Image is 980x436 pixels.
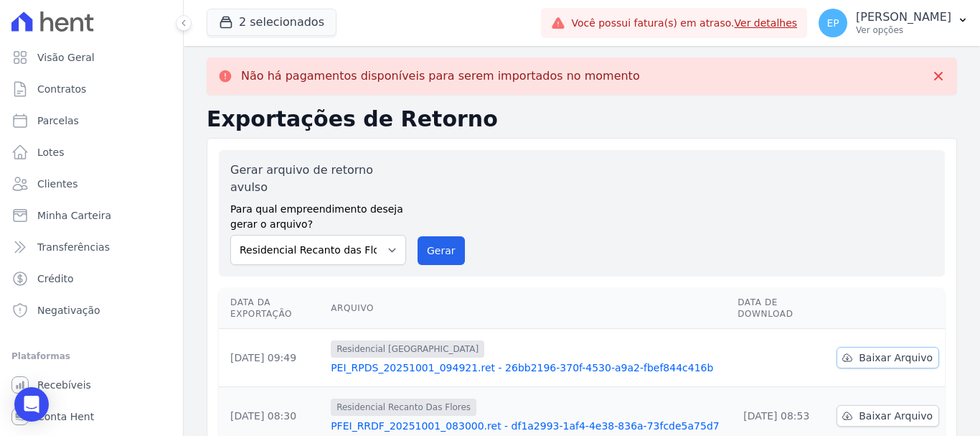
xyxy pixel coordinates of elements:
span: Recebíveis [37,378,91,392]
a: Lotes [6,138,177,167]
span: Residencial Recanto Das Flores [331,399,476,416]
button: EP [PERSON_NAME] Ver opções [807,3,980,43]
span: Baixar Arquivo [859,409,933,423]
span: Clientes [37,177,77,191]
th: Arquivo [325,288,732,329]
button: Gerar [418,236,465,265]
span: Crédito [37,272,74,286]
a: PFEI_RRDF_20251001_083000.ret - df1a2993-1af4-4e38-836a-73fcde5a75d7 [331,419,726,433]
span: Visão Geral [37,50,95,65]
td: [DATE] 09:49 [219,329,325,387]
a: Parcelas [6,106,177,135]
a: Visão Geral [6,43,177,72]
th: Data de Download [732,288,831,329]
div: Open Intercom Messenger [14,387,49,422]
a: Contratos [6,75,177,103]
span: Você possui fatura(s) em atraso. [571,16,797,31]
p: [PERSON_NAME] [856,10,951,24]
th: Data da Exportação [219,288,325,329]
a: Baixar Arquivo [837,405,939,427]
span: EP [826,18,839,28]
span: Baixar Arquivo [859,351,933,365]
span: Residencial [GEOGRAPHIC_DATA] [331,340,484,358]
a: Transferências [6,233,177,261]
span: Conta Hent [37,409,94,424]
a: Baixar Arquivo [837,347,939,368]
span: Contratos [37,82,86,96]
a: Recebíveis [6,371,177,399]
span: Negativação [37,303,100,317]
span: Transferências [37,240,110,254]
p: Não há pagamentos disponíveis para serem importados no momento [241,69,640,83]
span: Parcelas [37,113,79,128]
a: Crédito [6,264,177,293]
a: Ver detalhes [735,17,798,29]
button: 2 selecionados [207,9,336,36]
label: Gerar arquivo de retorno avulso [230,162,406,196]
h2: Exportações de Retorno [207,106,957,132]
a: Negativação [6,296,177,325]
label: Para qual empreendimento deseja gerar o arquivo? [230,196,406,232]
p: Ver opções [856,24,951,36]
a: PEI_RPDS_20251001_094921.ret - 26bb2196-370f-4530-a9a2-fbef844c416b [331,361,726,375]
div: Plataformas [11,348,171,365]
span: Lotes [37,145,65,159]
a: Conta Hent [6,402,177,431]
span: Minha Carteira [37,208,111,223]
a: Clientes [6,170,177,198]
a: Minha Carteira [6,201,177,230]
